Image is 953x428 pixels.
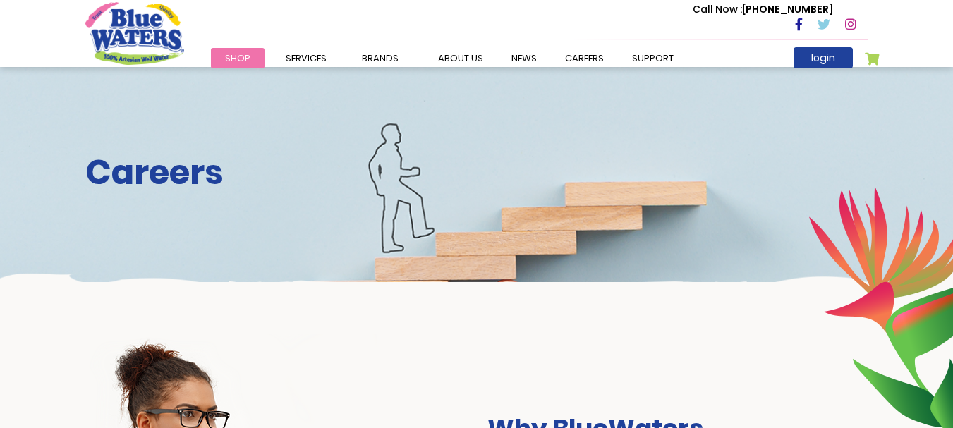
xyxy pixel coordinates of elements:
[693,2,742,16] span: Call Now :
[497,48,551,68] a: News
[693,2,833,17] p: [PHONE_NUMBER]
[618,48,688,68] a: support
[85,2,184,64] a: store logo
[211,48,265,68] a: Shop
[362,51,399,65] span: Brands
[794,47,853,68] a: login
[286,51,327,65] span: Services
[85,152,868,193] h2: Careers
[424,48,497,68] a: about us
[225,51,250,65] span: Shop
[348,48,413,68] a: Brands
[272,48,341,68] a: Services
[551,48,618,68] a: careers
